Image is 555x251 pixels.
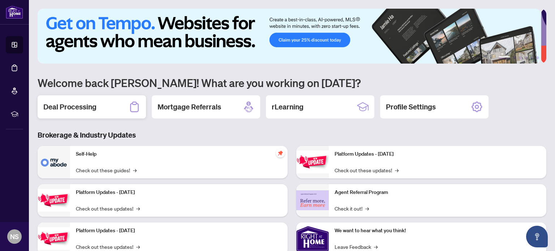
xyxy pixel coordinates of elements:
img: logo [6,5,23,19]
img: Platform Updates - September 16, 2025 [38,189,70,212]
span: → [133,166,137,174]
span: NS [10,231,19,242]
img: Slide 0 [38,9,541,64]
span: → [136,204,140,212]
button: 1 [499,56,510,59]
h2: Deal Processing [43,102,96,112]
h3: Brokerage & Industry Updates [38,130,546,140]
button: 3 [519,56,522,59]
span: → [374,243,378,251]
button: 4 [525,56,528,59]
button: Open asap [526,226,548,247]
h1: Welcome back [PERSON_NAME]! What are you working on [DATE]? [38,76,546,90]
a: Check out these updates!→ [76,243,140,251]
a: Check out these guides!→ [76,166,137,174]
p: Agent Referral Program [335,189,541,196]
span: → [395,166,399,174]
a: Check out these updates!→ [335,166,399,174]
a: Check out these updates!→ [76,204,140,212]
span: pushpin [276,149,285,157]
p: We want to hear what you think! [335,227,541,235]
span: → [136,243,140,251]
span: → [365,204,369,212]
a: Check it out!→ [335,204,369,212]
img: Platform Updates - June 23, 2025 [296,151,329,173]
h2: Profile Settings [386,102,436,112]
img: Self-Help [38,146,70,178]
p: Platform Updates - [DATE] [76,189,282,196]
p: Platform Updates - [DATE] [76,227,282,235]
img: Agent Referral Program [296,190,329,210]
p: Platform Updates - [DATE] [335,150,541,158]
p: Self-Help [76,150,282,158]
button: 2 [513,56,516,59]
img: Platform Updates - July 21, 2025 [38,227,70,250]
h2: Mortgage Referrals [158,102,221,112]
button: 6 [536,56,539,59]
button: 5 [530,56,533,59]
a: Leave Feedback→ [335,243,378,251]
h2: rLearning [272,102,304,112]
